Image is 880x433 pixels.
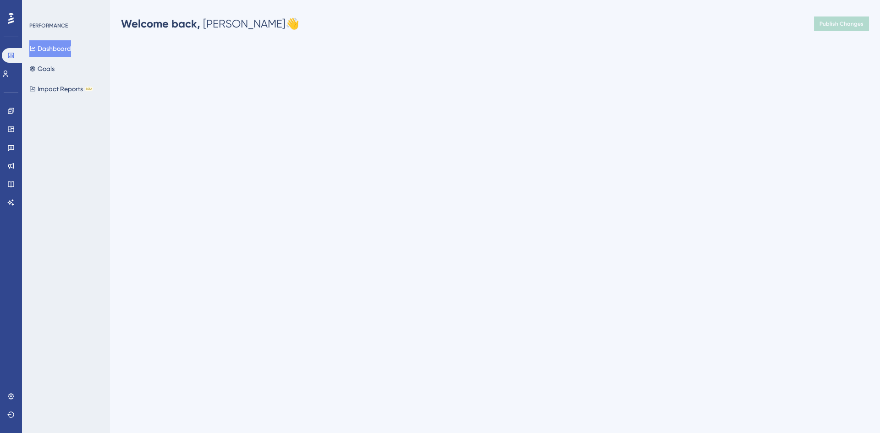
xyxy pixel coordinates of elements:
div: [PERSON_NAME] 👋 [121,16,299,31]
span: Welcome back, [121,17,200,30]
button: Impact ReportsBETA [29,81,93,97]
div: PERFORMANCE [29,22,68,29]
div: BETA [85,87,93,91]
button: Dashboard [29,40,71,57]
span: Publish Changes [819,20,863,27]
button: Goals [29,60,55,77]
button: Publish Changes [814,16,869,31]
